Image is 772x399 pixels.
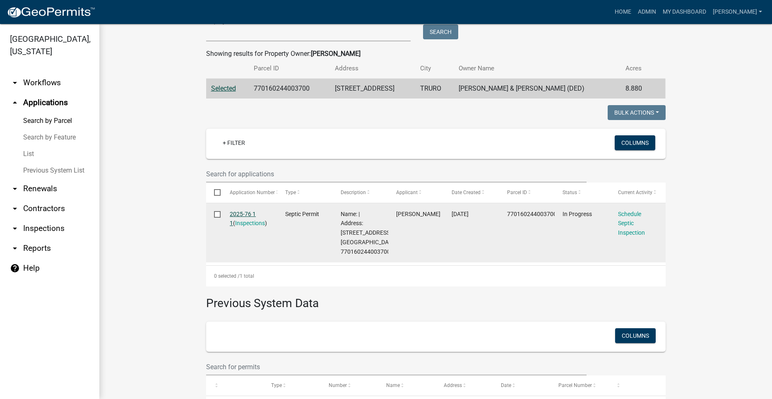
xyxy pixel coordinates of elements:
datatable-header-cell: Name [378,375,436,395]
span: Type [271,382,282,388]
datatable-header-cell: Type [277,183,333,202]
i: arrow_drop_up [10,98,20,108]
span: Date Created [452,190,481,195]
td: 8.880 [620,79,653,99]
datatable-header-cell: Number [321,375,378,395]
span: Parcel Number [558,382,592,388]
td: 770160244003700 [249,79,330,99]
datatable-header-cell: Parcel ID [499,183,555,202]
i: arrow_drop_down [10,78,20,88]
span: Date [501,382,511,388]
datatable-header-cell: Parcel Number [551,375,608,395]
span: Parcel ID [507,190,527,195]
datatable-header-cell: Description [333,183,388,202]
td: TRURO [415,79,453,99]
a: Selected [211,84,236,92]
i: help [10,263,20,273]
datatable-header-cell: Status [555,183,610,202]
span: Status [563,190,577,195]
i: arrow_drop_down [10,184,20,194]
a: Schedule Septic Inspection [618,211,645,236]
span: Current Activity [618,190,652,195]
a: 2025-76 1 1 [230,211,256,227]
datatable-header-cell: Select [206,183,222,202]
th: Owner Name [454,59,621,78]
span: Address [444,382,462,388]
i: arrow_drop_down [10,243,20,253]
span: Glen Bedwell [396,211,440,217]
button: Columns [615,135,655,150]
a: Admin [635,4,659,20]
strong: [PERSON_NAME] [311,50,361,58]
datatable-header-cell: Date Created [444,183,499,202]
a: My Dashboard [659,4,709,20]
h3: Previous System Data [206,286,666,312]
i: arrow_drop_down [10,204,20,214]
td: [STREET_ADDRESS] [330,79,416,99]
th: Parcel ID [249,59,330,78]
datatable-header-cell: Applicant [388,183,444,202]
input: Search for permits [206,358,587,375]
datatable-header-cell: Type [263,375,321,395]
span: Name: | Address: 3206 280TH ST | Parcel ID: 770160244003700 [341,211,398,255]
span: Name [386,382,400,388]
a: Inspections [235,220,265,226]
span: 0 selected / [214,273,240,279]
button: Columns [615,328,656,343]
datatable-header-cell: Application Number [222,183,277,202]
span: Number [329,382,347,388]
datatable-header-cell: Current Activity [610,183,666,202]
span: Application Number [230,190,275,195]
div: ( ) [230,209,269,228]
button: Bulk Actions [608,105,666,120]
span: Type [285,190,296,195]
th: Acres [620,59,653,78]
div: 1 total [206,266,666,286]
button: Search [423,24,458,39]
a: Home [611,4,635,20]
span: 09/09/2025 [452,211,469,217]
a: + Filter [216,135,252,150]
th: City [415,59,453,78]
datatable-header-cell: Date [493,375,551,395]
input: Search for applications [206,166,587,183]
span: Applicant [396,190,418,195]
span: Description [341,190,366,195]
td: [PERSON_NAME] & [PERSON_NAME] (DED) [454,79,621,99]
i: arrow_drop_down [10,224,20,233]
span: Septic Permit [285,211,319,217]
span: 770160244003700 [507,211,557,217]
span: In Progress [563,211,592,217]
a: [PERSON_NAME] [709,4,765,20]
div: Showing results for Property Owner: [206,49,666,59]
th: Address [330,59,416,78]
datatable-header-cell: Address [436,375,493,395]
